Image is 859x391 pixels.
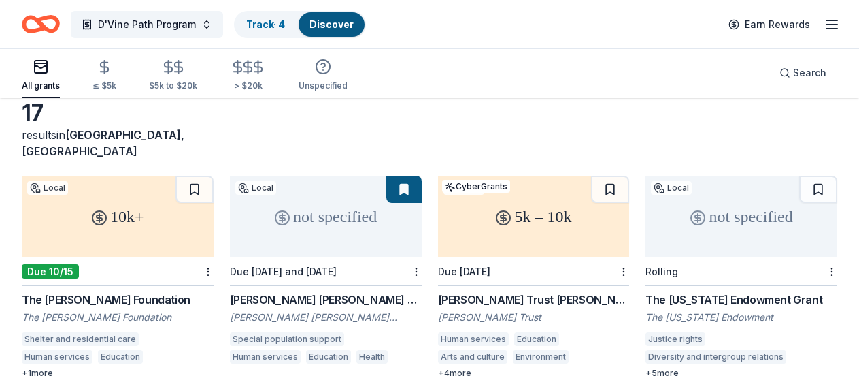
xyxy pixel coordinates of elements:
div: > $20k [230,80,266,91]
a: Track· 4 [246,18,285,30]
div: [PERSON_NAME] [PERSON_NAME] Charitable Foundation [230,311,422,324]
div: The [PERSON_NAME] Foundation [22,311,214,324]
div: Education [98,350,143,364]
div: Due [DATE] and [DATE] [230,266,337,277]
div: $5k to $20k [149,80,197,91]
div: Local [27,181,68,195]
span: [GEOGRAPHIC_DATA], [GEOGRAPHIC_DATA] [22,128,184,158]
div: + 4 more [438,368,630,379]
div: 17 [22,99,214,127]
div: [PERSON_NAME] Trust [PERSON_NAME] [438,292,630,308]
div: Health [356,350,388,364]
div: Justice rights [645,332,705,346]
div: Human services [438,332,509,346]
div: Education [306,350,351,364]
button: Unspecified [299,53,348,98]
div: Arts and culture [438,350,507,364]
div: [PERSON_NAME] [PERSON_NAME] Charitable Foundation Grant [230,292,422,308]
button: Track· 4Discover [234,11,366,38]
span: D'Vine Path Program [98,16,196,33]
div: Rolling [645,266,678,277]
div: not specified [230,176,422,257]
div: Human services [230,350,301,364]
button: > $20k [230,54,266,98]
div: The [US_STATE] Endowment Grant [645,292,837,308]
div: Due [DATE] [438,266,490,277]
span: Search [793,65,826,81]
div: [PERSON_NAME] Trust [438,311,630,324]
a: 5k – 10kLocalCyberGrantsDue [DATE][PERSON_NAME] Trust [PERSON_NAME][PERSON_NAME] TrustHuman servi... [438,176,630,379]
a: Discover [309,18,354,30]
div: CyberGrants [442,180,510,193]
a: not specifiedLocalRollingThe [US_STATE] Endowment GrantThe [US_STATE] EndowmentJustice rightsDive... [645,176,837,379]
div: + 5 more [645,368,837,379]
div: Unspecified [299,80,348,91]
div: Human services [22,350,92,364]
div: Local [235,181,276,195]
button: D'Vine Path Program [71,11,223,38]
div: Shelter and residential care [22,332,139,346]
div: 10k+ [22,176,214,257]
button: All grants [22,53,60,98]
div: results [22,127,214,159]
div: Due 10/15 [22,264,79,279]
a: 10k+LocalDue 10/15The [PERSON_NAME] FoundationThe [PERSON_NAME] FoundationShelter and residential... [22,176,214,379]
div: Environment [513,350,569,364]
a: not specifiedLocalDue [DATE] and [DATE][PERSON_NAME] [PERSON_NAME] Charitable Foundation Grant[PE... [230,176,422,368]
div: Special population support [230,332,344,346]
button: $5k to $20k [149,54,197,98]
a: Earn Rewards [720,12,818,37]
div: Local [651,181,692,195]
button: ≤ $5k [92,54,116,98]
div: All grants [22,80,60,91]
div: 5k – 10k [438,176,630,257]
div: Diversity and intergroup relations [645,350,786,364]
div: not specified [645,176,837,257]
div: + 1 more [22,368,214,379]
div: Education [514,332,559,346]
div: The [US_STATE] Endowment [645,311,837,324]
button: Search [769,59,837,87]
a: Home [22,8,60,40]
div: ≤ $5k [92,80,116,91]
div: The [PERSON_NAME] Foundation [22,292,214,308]
span: in [22,128,184,158]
